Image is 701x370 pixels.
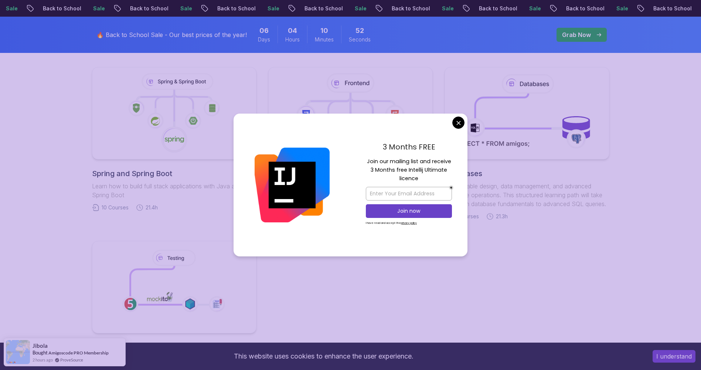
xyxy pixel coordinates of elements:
[92,168,256,179] h2: Spring and Spring Boot
[647,5,697,12] p: Back to School
[211,5,261,12] p: Back to School
[559,5,610,12] p: Back to School
[285,36,300,43] span: Hours
[268,67,433,220] a: Frontend DeveloperMaster modern frontend development from basics to advanced React applications. ...
[288,26,297,36] span: 4 Hours
[123,5,174,12] p: Back to School
[348,5,372,12] p: Sale
[610,5,633,12] p: Sale
[653,350,695,363] button: Accept cookies
[562,30,591,39] p: Grab Now
[6,348,642,364] div: This website uses cookies to enhance the user experience.
[349,36,371,43] span: Seconds
[261,5,285,12] p: Sale
[174,5,197,12] p: Sale
[48,350,109,356] a: Amigoscode PRO Membership
[315,36,334,43] span: Minutes
[60,357,83,363] a: ProveSource
[33,357,53,363] span: 2 hours ago
[523,5,546,12] p: Sale
[92,182,256,199] p: Learn how to build full stack applications with Java and Spring Boot
[355,26,364,36] span: 52 Seconds
[385,5,435,12] p: Back to School
[496,213,508,220] span: 21.3h
[102,204,129,211] span: 10 Courses
[96,30,247,39] p: 🔥 Back to School Sale - Our best prices of the year!
[445,168,609,179] h2: Databases
[33,343,48,349] span: Jibola
[92,342,256,353] h2: Software Testing
[6,340,30,364] img: provesource social proof notification image
[92,67,256,211] a: Spring and Spring BootLearn how to build full stack applications with Java and Spring Boot10 Cour...
[445,67,609,220] a: DatabasesMaster table design, data management, and advanced database operations. This structured ...
[320,26,328,36] span: 10 Minutes
[36,5,86,12] p: Back to School
[259,26,269,36] span: 6 Days
[472,5,523,12] p: Back to School
[445,182,609,208] p: Master table design, data management, and advanced database operations. This structured learning ...
[146,204,158,211] span: 21.4h
[33,350,48,356] span: Bought
[435,5,459,12] p: Sale
[86,5,110,12] p: Sale
[298,5,348,12] p: Back to School
[258,36,270,43] span: Days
